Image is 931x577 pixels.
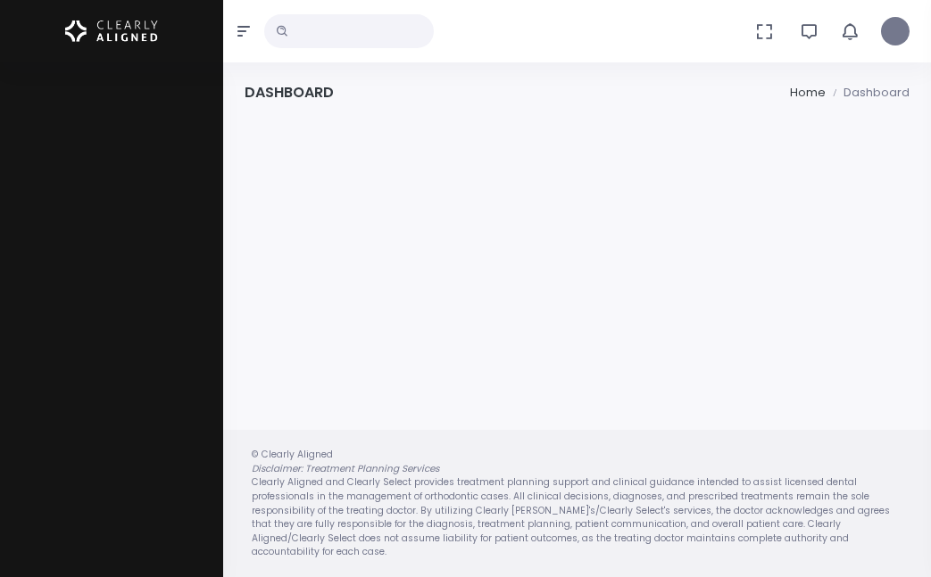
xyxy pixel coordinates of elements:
li: Dashboard [826,84,910,102]
em: Disclaimer: Treatment Planning Services [252,462,439,475]
img: Logo Horizontal [65,12,158,50]
div: © Clearly Aligned Clearly Aligned and Clearly Select provides treatment planning support and clin... [234,448,920,559]
h4: Dashboard [245,84,334,101]
li: Home [790,84,826,102]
